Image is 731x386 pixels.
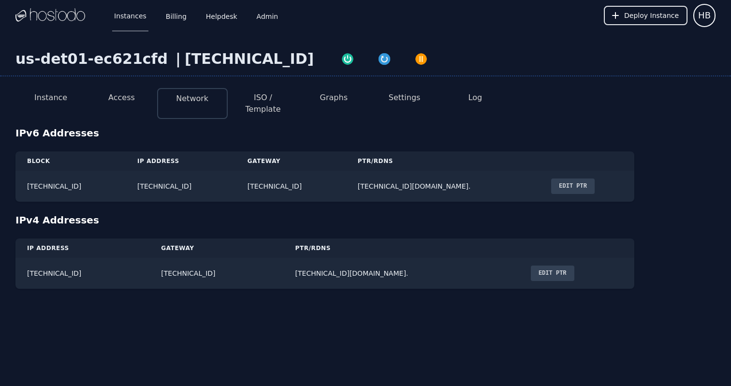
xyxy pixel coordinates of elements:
[604,6,687,25] button: Deploy Instance
[320,92,348,104] button: Graphs
[15,238,149,258] th: IP Address
[341,52,354,66] img: Power On
[414,52,428,66] img: Power Off
[468,92,482,104] button: Log
[403,50,439,66] button: Power Off
[15,213,716,227] div: IPv4 Addresses
[149,238,283,258] th: Gateway
[698,9,711,22] span: HB
[176,93,208,104] button: Network
[284,238,519,258] th: PTR/rDNS
[693,4,716,27] button: User menu
[284,258,519,289] td: [TECHNICAL_ID][DOMAIN_NAME].
[15,126,716,140] div: IPv6 Addresses
[389,92,421,104] button: Settings
[236,151,346,171] th: Gateway
[551,178,595,194] button: Edit PTR
[378,52,391,66] img: Restart
[108,92,135,104] button: Access
[346,151,540,171] th: PTR/rDNS
[235,92,291,115] button: ISO / Template
[366,50,403,66] button: Restart
[236,171,346,202] td: [TECHNICAL_ID]
[346,171,540,202] td: [TECHNICAL_ID][DOMAIN_NAME].
[15,50,172,68] div: us-det01-ec621cfd
[15,171,126,202] td: [TECHNICAL_ID]
[329,50,366,66] button: Power On
[15,8,85,23] img: Logo
[15,258,149,289] td: [TECHNICAL_ID]
[34,92,67,104] button: Instance
[172,50,185,68] div: |
[185,50,314,68] div: [TECHNICAL_ID]
[126,151,236,171] th: IP Address
[15,151,126,171] th: Block
[531,266,574,281] button: Edit PTR
[624,11,679,20] span: Deploy Instance
[149,258,283,289] td: [TECHNICAL_ID]
[126,171,236,202] td: [TECHNICAL_ID]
